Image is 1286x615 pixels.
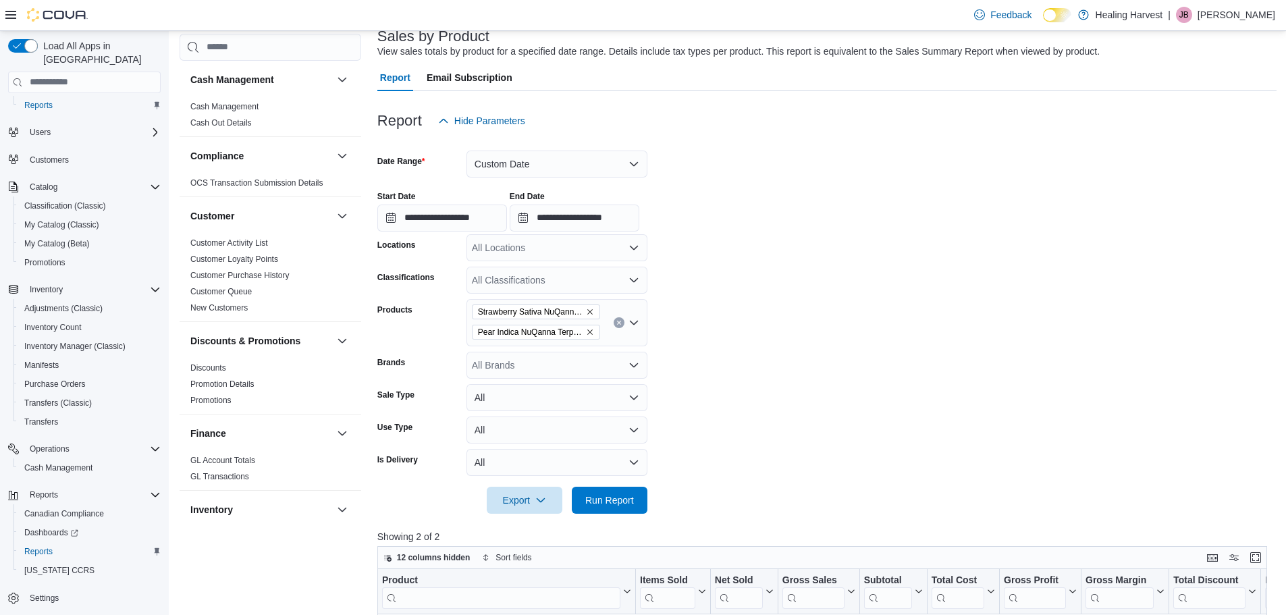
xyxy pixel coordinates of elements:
button: Export [487,487,562,514]
span: Customer Queue [190,286,252,297]
a: Inventory Manager (Classic) [19,338,131,354]
button: Total Cost [932,574,995,608]
span: My Catalog (Beta) [24,238,90,249]
span: Reports [19,97,161,113]
div: Total Cost [932,574,984,608]
div: Product [382,574,620,608]
button: Net Sold [715,574,774,608]
span: Purchase Orders [24,379,86,390]
a: Customer Loyalty Points [190,255,278,264]
label: End Date [510,191,545,202]
a: [US_STATE] CCRS [19,562,100,579]
button: Items Sold [640,574,706,608]
div: Gross Sales [782,574,845,587]
span: Promotion Details [190,379,254,390]
button: Finance [190,427,331,440]
span: Dashboards [24,527,78,538]
span: Transfers [24,417,58,427]
button: Inventory Count [14,318,166,337]
span: Canadian Compliance [24,508,104,519]
span: JB [1179,7,1189,23]
button: All [466,384,647,411]
a: Dashboards [19,525,84,541]
h3: Sales by Product [377,28,489,45]
button: Subtotal [864,574,923,608]
div: Jennifer Brown [1176,7,1192,23]
p: | [1168,7,1171,23]
span: Inventory [24,282,161,298]
label: Use Type [377,422,412,433]
span: Inventory Count [24,322,82,333]
button: Inventory Manager (Classic) [14,337,166,356]
button: Custom Date [466,151,647,178]
span: Reports [24,100,53,111]
a: Customers [24,152,74,168]
a: Customer Activity List [190,238,268,248]
div: Gross Profit [1004,574,1066,587]
a: Promotion Details [190,379,254,389]
button: All [466,449,647,476]
label: Start Date [377,191,416,202]
a: Promotions [19,255,71,271]
span: Reports [24,487,161,503]
span: Classification (Classic) [19,198,161,214]
button: Open list of options [628,360,639,371]
button: Total Discount [1173,574,1256,608]
span: Cash Management [24,462,92,473]
button: Settings [3,588,166,608]
span: My Catalog (Classic) [19,217,161,233]
button: Customers [3,150,166,169]
div: Items Sold [640,574,695,608]
button: My Catalog (Classic) [14,215,166,234]
span: Settings [30,593,59,604]
a: Cash Out Details [190,118,252,128]
a: Discounts [190,363,226,373]
button: Cash Management [190,73,331,86]
span: Export [495,487,554,514]
button: Reports [14,96,166,115]
button: Users [24,124,56,140]
span: Pear Indica NuQanna Terpene Infused 5mg Gummies [478,325,583,339]
img: Cova [27,8,88,22]
button: Classification (Classic) [14,196,166,215]
a: Classification (Classic) [19,198,111,214]
div: Compliance [180,175,361,196]
span: Report [380,64,410,91]
span: Reports [24,546,53,557]
div: Items Sold [640,574,695,587]
h3: Customer [190,209,234,223]
button: Product [382,574,631,608]
span: Purchase Orders [19,376,161,392]
button: Display options [1226,550,1242,566]
button: Reports [14,542,166,561]
span: Customer Activity List [190,238,268,248]
a: OCS Transaction Submission Details [190,178,323,188]
button: Reports [3,485,166,504]
a: Reports [19,543,58,560]
label: Locations [377,240,416,250]
a: Adjustments (Classic) [19,300,108,317]
button: Transfers [14,412,166,431]
button: [US_STATE] CCRS [14,561,166,580]
span: Inventory Manager (Classic) [24,341,126,352]
span: Users [24,124,161,140]
span: Users [30,127,51,138]
span: GL Transactions [190,471,249,482]
a: Customer Queue [190,287,252,296]
a: GL Account Totals [190,456,255,465]
h3: Compliance [190,149,244,163]
label: Classifications [377,272,435,283]
button: Open list of options [628,242,639,253]
button: Remove Pear Indica NuQanna Terpene Infused 5mg Gummies from selection in this group [586,328,594,336]
button: Inventory [334,502,350,518]
span: Customer Purchase History [190,270,290,281]
input: Press the down key to open a popover containing a calendar. [510,205,639,232]
a: Reports [19,97,58,113]
span: Reports [30,489,58,500]
a: Purchase Orders [19,376,91,392]
label: Sale Type [377,390,414,400]
button: Users [3,123,166,142]
a: Cash Management [19,460,98,476]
